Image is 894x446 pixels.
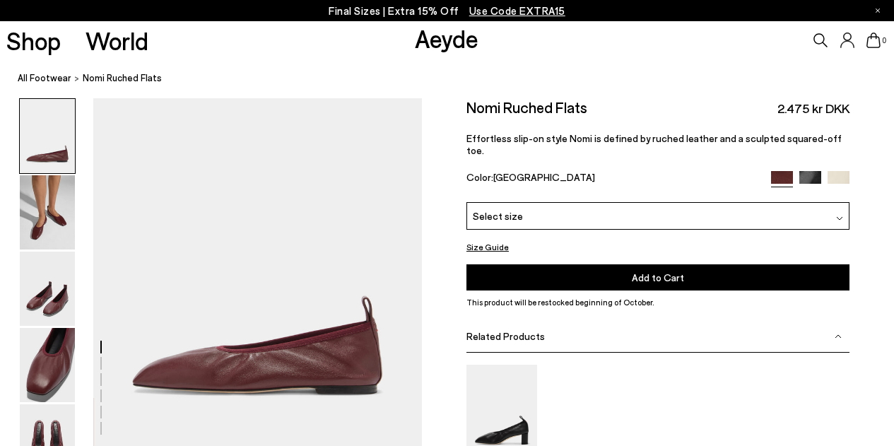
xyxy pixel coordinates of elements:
div: Color: [466,171,759,187]
span: [GEOGRAPHIC_DATA] [493,171,595,183]
span: 0 [881,37,888,45]
nav: breadcrumb [18,59,894,98]
img: Nomi Ruched Flats - Image 4 [20,328,75,402]
p: Effortless slip-on style Nomi is defined by ruched leather and a sculpted squared-off toe. [466,132,849,156]
a: 0 [866,33,881,48]
span: Add to Cart [632,271,684,283]
h2: Nomi Ruched Flats [466,98,587,116]
span: Navigate to /collections/ss25-final-sizes [469,4,565,17]
button: Size Guide [466,238,509,256]
a: Aeyde [415,23,478,53]
button: Add to Cart [466,264,849,291]
img: Nomi Ruched Flats - Image 2 [20,175,75,250]
img: Nomi Ruched Flats - Image 3 [20,252,75,326]
p: Final Sizes | Extra 15% Off [329,2,565,20]
span: Related Products [466,330,545,342]
img: svg%3E [836,215,843,222]
img: svg%3E [835,333,842,340]
p: This product will be restocked beginning of October. [466,296,849,309]
span: Select size [473,209,523,223]
span: Nomi Ruched Flats [83,71,162,86]
a: All Footwear [18,71,71,86]
span: 2.475 kr DKK [777,100,849,117]
img: Nomi Ruched Flats - Image 1 [20,99,75,173]
a: Shop [6,28,61,53]
a: World [86,28,148,53]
